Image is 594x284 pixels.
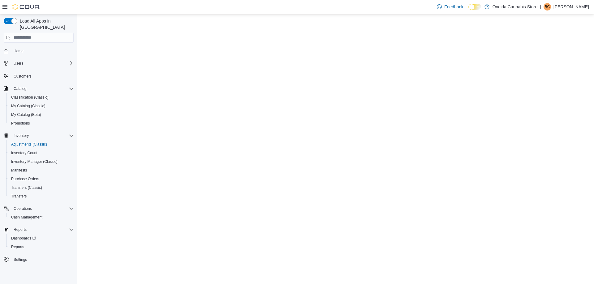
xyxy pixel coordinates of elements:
[9,111,44,118] a: My Catalog (Beta)
[9,184,45,191] a: Transfers (Classic)
[11,256,29,263] a: Settings
[9,184,74,191] span: Transfers (Classic)
[11,205,34,212] button: Operations
[14,257,27,262] span: Settings
[11,60,26,67] button: Users
[11,150,37,155] span: Inventory Count
[1,225,76,234] button: Reports
[1,84,76,93] button: Catalog
[6,110,76,119] button: My Catalog (Beta)
[1,71,76,80] button: Customers
[444,4,463,10] span: Feedback
[11,104,45,108] span: My Catalog (Classic)
[6,234,76,243] a: Dashboards
[9,243,27,251] a: Reports
[9,120,32,127] a: Promotions
[6,166,76,175] button: Manifests
[553,3,589,11] p: [PERSON_NAME]
[11,176,39,181] span: Purchase Orders
[9,102,48,110] a: My Catalog (Classic)
[11,159,58,164] span: Inventory Manager (Classic)
[540,3,541,11] p: |
[9,214,74,221] span: Cash Management
[9,214,45,221] a: Cash Management
[11,132,31,139] button: Inventory
[11,194,27,199] span: Transfers
[14,227,27,232] span: Reports
[11,244,24,249] span: Reports
[11,142,47,147] span: Adjustments (Classic)
[1,46,76,55] button: Home
[6,102,76,110] button: My Catalog (Classic)
[11,47,74,55] span: Home
[14,133,29,138] span: Inventory
[9,158,60,165] a: Inventory Manager (Classic)
[545,3,550,11] span: BC
[11,95,49,100] span: Classification (Classic)
[14,86,26,91] span: Catalog
[6,183,76,192] button: Transfers (Classic)
[9,94,74,101] span: Classification (Classic)
[9,102,74,110] span: My Catalog (Classic)
[14,206,32,211] span: Operations
[11,85,74,92] span: Catalog
[11,47,26,55] a: Home
[6,192,76,201] button: Transfers
[9,235,74,242] span: Dashboards
[9,167,29,174] a: Manifests
[6,175,76,183] button: Purchase Orders
[11,205,74,212] span: Operations
[9,175,42,183] a: Purchase Orders
[11,121,30,126] span: Promotions
[12,4,40,10] img: Cova
[11,236,36,241] span: Dashboards
[11,185,42,190] span: Transfers (Classic)
[9,243,74,251] span: Reports
[11,226,74,233] span: Reports
[6,149,76,157] button: Inventory Count
[9,94,51,101] a: Classification (Classic)
[6,140,76,149] button: Adjustments (Classic)
[1,131,76,140] button: Inventory
[11,256,74,263] span: Settings
[14,61,23,66] span: Users
[468,4,481,10] input: Dark Mode
[6,213,76,222] button: Cash Management
[9,149,40,157] a: Inventory Count
[14,74,32,79] span: Customers
[493,3,538,11] p: Oneida Cannabis Store
[9,158,74,165] span: Inventory Manager (Classic)
[6,157,76,166] button: Inventory Manager (Classic)
[6,243,76,251] button: Reports
[544,3,551,11] div: Brendan Chrisjohn
[11,132,74,139] span: Inventory
[6,93,76,102] button: Classification (Classic)
[1,59,76,68] button: Users
[9,141,49,148] a: Adjustments (Classic)
[9,193,29,200] a: Transfers
[1,255,76,264] button: Settings
[9,120,74,127] span: Promotions
[9,149,74,157] span: Inventory Count
[434,1,466,13] a: Feedback
[14,49,24,53] span: Home
[11,60,74,67] span: Users
[11,112,41,117] span: My Catalog (Beta)
[17,18,74,30] span: Load All Apps in [GEOGRAPHIC_DATA]
[9,167,74,174] span: Manifests
[1,204,76,213] button: Operations
[4,44,74,280] nav: Complex example
[11,215,42,220] span: Cash Management
[11,72,74,80] span: Customers
[9,111,74,118] span: My Catalog (Beta)
[9,235,38,242] a: Dashboards
[11,226,29,233] button: Reports
[9,175,74,183] span: Purchase Orders
[6,119,76,128] button: Promotions
[11,168,27,173] span: Manifests
[9,193,74,200] span: Transfers
[9,141,74,148] span: Adjustments (Classic)
[11,73,34,80] a: Customers
[11,85,29,92] button: Catalog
